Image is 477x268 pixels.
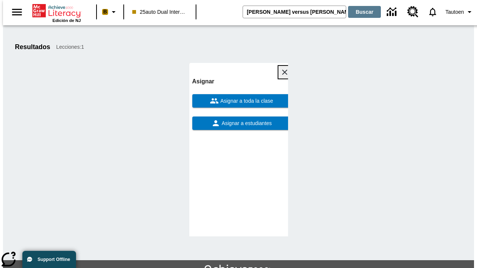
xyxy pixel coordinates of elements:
span: Edición de NJ [53,18,81,23]
div: Portada [32,3,81,23]
a: Centro de información [382,2,403,22]
span: B [103,7,107,16]
span: Support Offline [38,257,70,262]
button: Buscar [348,6,381,18]
button: Boost El color de la clase es melocotón. Cambiar el color de la clase. [99,5,121,19]
h6: Asignar [192,76,291,87]
button: Cerrar [278,66,291,79]
span: Asignar a toda la clase [219,97,273,105]
button: Perfil/Configuración [442,5,477,19]
input: Buscar campo [243,6,346,18]
span: Tautoen [445,8,464,16]
button: Asignar a estudiantes [192,117,291,130]
h1: Resultados [15,43,50,51]
button: Support Offline [22,251,76,268]
span: 25auto Dual International [132,8,187,16]
a: Notificaciones [423,2,442,22]
span: Lecciones : 1 [56,43,84,51]
button: Asignar a toda la clase [192,94,291,108]
a: Portada [32,3,81,18]
div: lesson details [189,63,288,236]
a: Centro de recursos, Se abrirá en una pestaña nueva. [403,2,423,22]
button: Abrir el menú lateral [6,1,28,23]
span: Asignar a estudiantes [220,119,272,127]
